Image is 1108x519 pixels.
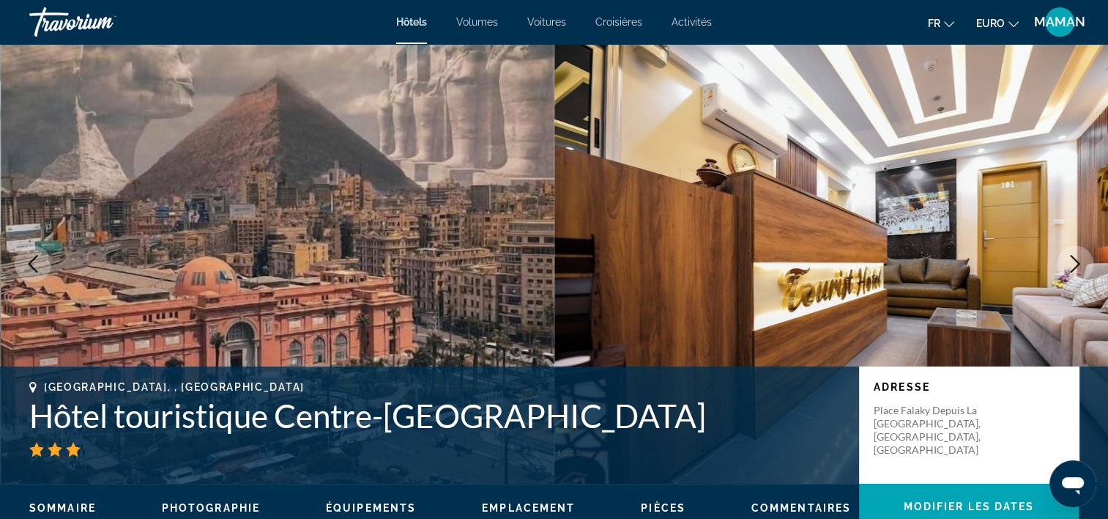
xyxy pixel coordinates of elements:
[29,502,96,514] span: Sommaire
[527,16,566,28] a: Voitures
[482,501,575,515] button: Emplacement
[641,502,685,514] span: Pièces
[456,16,498,28] a: Volumes
[396,16,427,28] a: Hôtels
[1057,246,1093,282] button: Image suivante
[1049,460,1096,507] iframe: Bouton de lancement de la fenêtre de messagerie
[29,397,844,435] h1: Hôtel touristique Centre-[GEOGRAPHIC_DATA]
[928,18,940,29] span: Fr
[672,16,712,28] a: Activités
[1034,15,1085,29] span: MAMAN
[751,501,851,515] button: Commentaires
[1041,7,1079,37] button: Menu utilisateur
[29,501,96,515] button: Sommaire
[44,381,305,393] span: [GEOGRAPHIC_DATA], , [GEOGRAPHIC_DATA]
[15,246,51,282] button: Image précédente
[976,18,1005,29] span: EURO
[29,3,176,41] a: Travorium
[482,502,575,514] span: Emplacement
[904,501,1035,512] span: Modifier les dates
[162,501,260,515] button: Photographie
[595,16,642,28] a: Croisières
[928,12,954,34] button: Changer la langue
[751,502,851,514] span: Commentaires
[874,381,1064,393] p: Adresse
[976,12,1019,34] button: Changer de devise
[641,501,685,515] button: Pièces
[874,404,991,457] p: Place Falaky depuis la [GEOGRAPHIC_DATA], [GEOGRAPHIC_DATA], [GEOGRAPHIC_DATA]
[162,502,260,514] span: Photographie
[326,501,416,515] button: Équipements
[326,502,416,514] span: Équipements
